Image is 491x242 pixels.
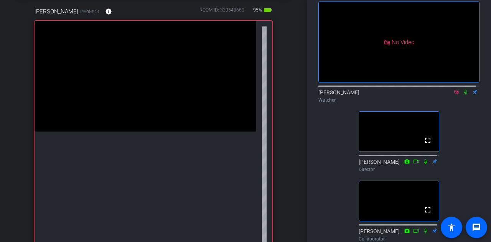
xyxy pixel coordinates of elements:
[318,97,479,104] div: Watcher
[199,7,244,18] div: ROOM ID: 330548660
[423,136,432,145] mat-icon: fullscreen
[318,89,479,104] div: [PERSON_NAME]
[447,223,456,232] mat-icon: accessibility
[472,223,481,232] mat-icon: message
[263,5,272,15] mat-icon: battery_std
[392,38,414,45] span: No Video
[359,166,439,173] div: Director
[35,7,78,16] span: [PERSON_NAME]
[359,158,439,173] div: [PERSON_NAME]
[105,8,112,15] mat-icon: info
[252,4,263,16] span: 95%
[423,205,432,214] mat-icon: fullscreen
[80,9,99,15] span: iPhone 14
